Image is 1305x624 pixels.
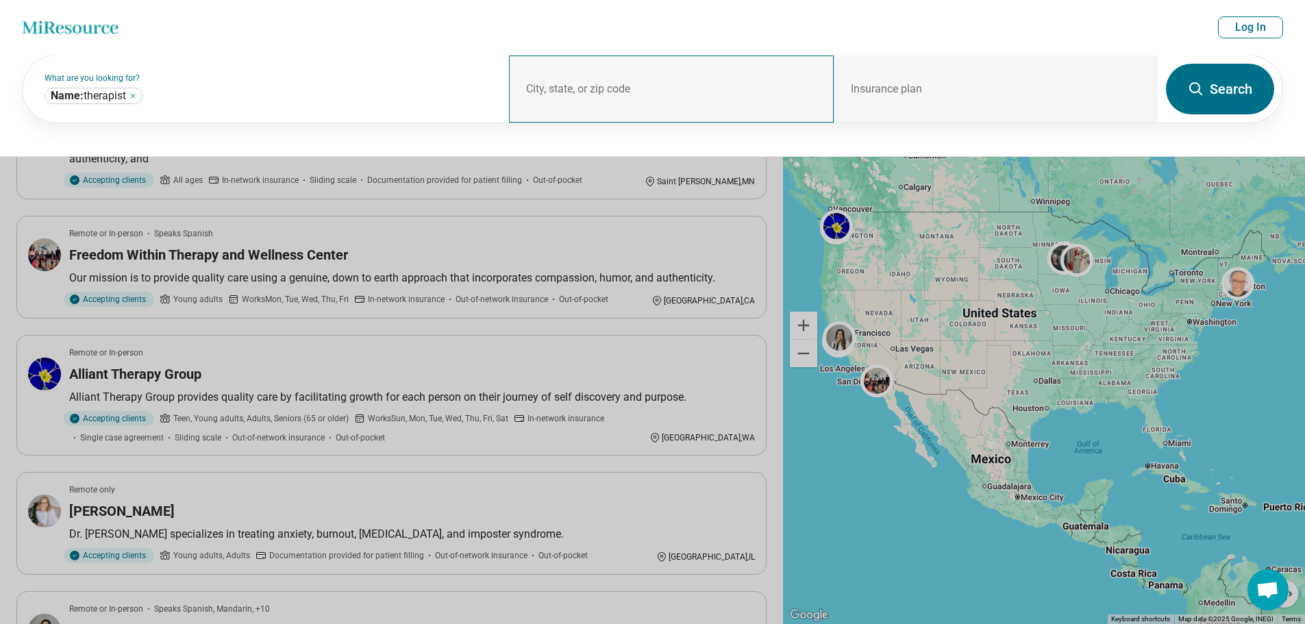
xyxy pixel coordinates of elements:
span: therapist [51,89,126,103]
button: therapist [129,92,137,100]
div: Open chat [1247,569,1289,610]
span: Name: [51,89,84,102]
button: Search [1166,64,1274,114]
button: Log In [1218,16,1283,38]
label: What are you looking for? [45,74,493,82]
div: therapist [45,88,143,104]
